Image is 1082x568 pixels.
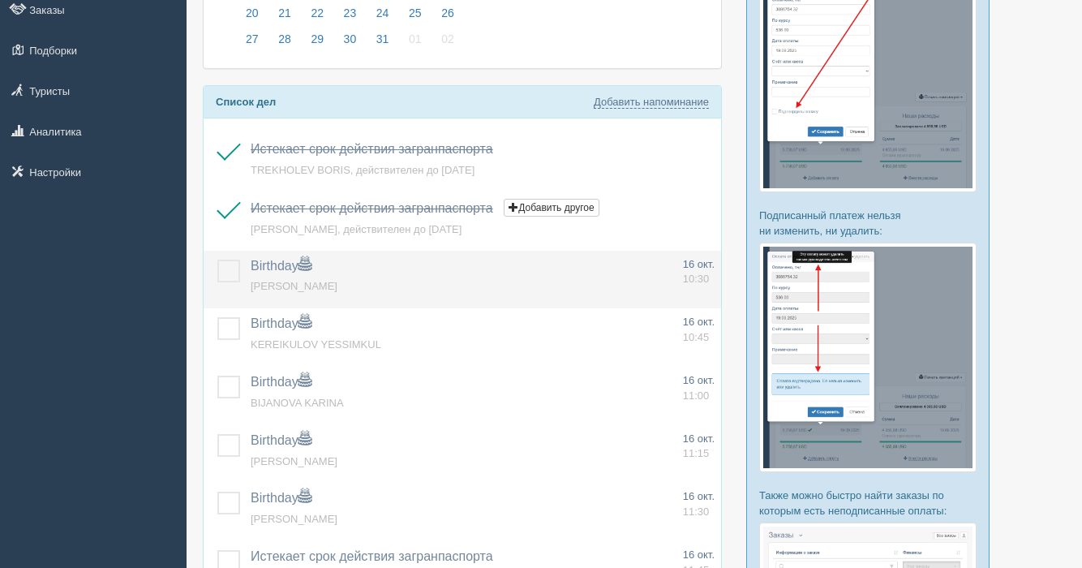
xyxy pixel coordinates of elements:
[405,2,426,24] span: 25
[302,4,333,30] a: 22
[242,2,263,24] span: 20
[274,28,295,49] span: 28
[432,30,459,56] a: 02
[251,280,337,292] a: [PERSON_NAME]
[367,30,398,56] a: 31
[251,316,311,330] a: Birthday
[251,491,311,505] a: Birthday
[274,2,295,24] span: 21
[335,4,366,30] a: 23
[251,259,311,273] a: Birthday
[683,506,710,518] span: 11:30
[307,2,328,24] span: 22
[237,4,268,30] a: 20
[251,433,311,447] a: Birthday
[251,223,462,235] a: [PERSON_NAME], действителен до [DATE]
[683,373,715,403] a: 16 окт. 11:00
[372,28,393,49] span: 31
[251,142,493,156] a: Истекает срок действия загранпаспорта
[683,489,715,519] a: 16 окт. 11:30
[683,316,715,328] span: 16 окт.
[400,4,431,30] a: 25
[340,28,361,49] span: 30
[683,273,710,285] span: 10:30
[759,243,977,471] img: %D0%BF%D0%BE%D0%B4%D1%82%D0%B2%D0%B5%D1%80%D0%B6%D0%B4%D0%B5%D0%BD%D0%B8%D0%B5-%D0%BE%D0%BF%D0%BB...
[251,164,474,176] a: TREKHOLEV BORIS, действителен до [DATE]
[437,28,458,49] span: 02
[251,375,311,389] a: Birthday
[269,4,300,30] a: 21
[251,201,493,215] a: Истекает срок действия загранпаспорта
[683,447,710,459] span: 11:15
[372,2,393,24] span: 24
[400,30,431,56] a: 01
[405,28,426,49] span: 01
[335,30,366,56] a: 30
[683,374,715,386] span: 16 окт.
[216,96,276,108] b: Список дел
[683,432,715,462] a: 16 окт. 11:15
[683,389,710,402] span: 11:00
[683,549,715,561] span: 16 окт.
[759,208,977,239] p: Подписанный платеж нельзя ни изменить, ни удалить:
[237,30,268,56] a: 27
[683,315,715,345] a: 16 окт. 10:45
[242,28,263,49] span: 27
[251,549,493,563] a: Истекает срок действия загранпаспорта
[437,2,458,24] span: 26
[251,513,337,525] a: [PERSON_NAME]
[594,96,709,109] a: Добавить напоминание
[683,257,715,287] a: 16 окт. 10:30
[683,490,715,502] span: 16 окт.
[367,4,398,30] a: 24
[269,30,300,56] a: 28
[302,30,333,56] a: 29
[683,432,715,445] span: 16 окт.
[504,199,599,217] button: Добавить другое
[683,331,710,343] span: 10:45
[251,455,337,467] a: [PERSON_NAME]
[759,488,977,519] p: Также можно быстро найти заказы по которым есть неподписанные оплаты:
[251,397,344,409] a: BIJANOVA KARINA
[683,258,715,270] span: 16 окт.
[251,338,381,351] a: KEREIKULOV YESSIMKUL
[432,4,459,30] a: 26
[340,2,361,24] span: 23
[307,28,328,49] span: 29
